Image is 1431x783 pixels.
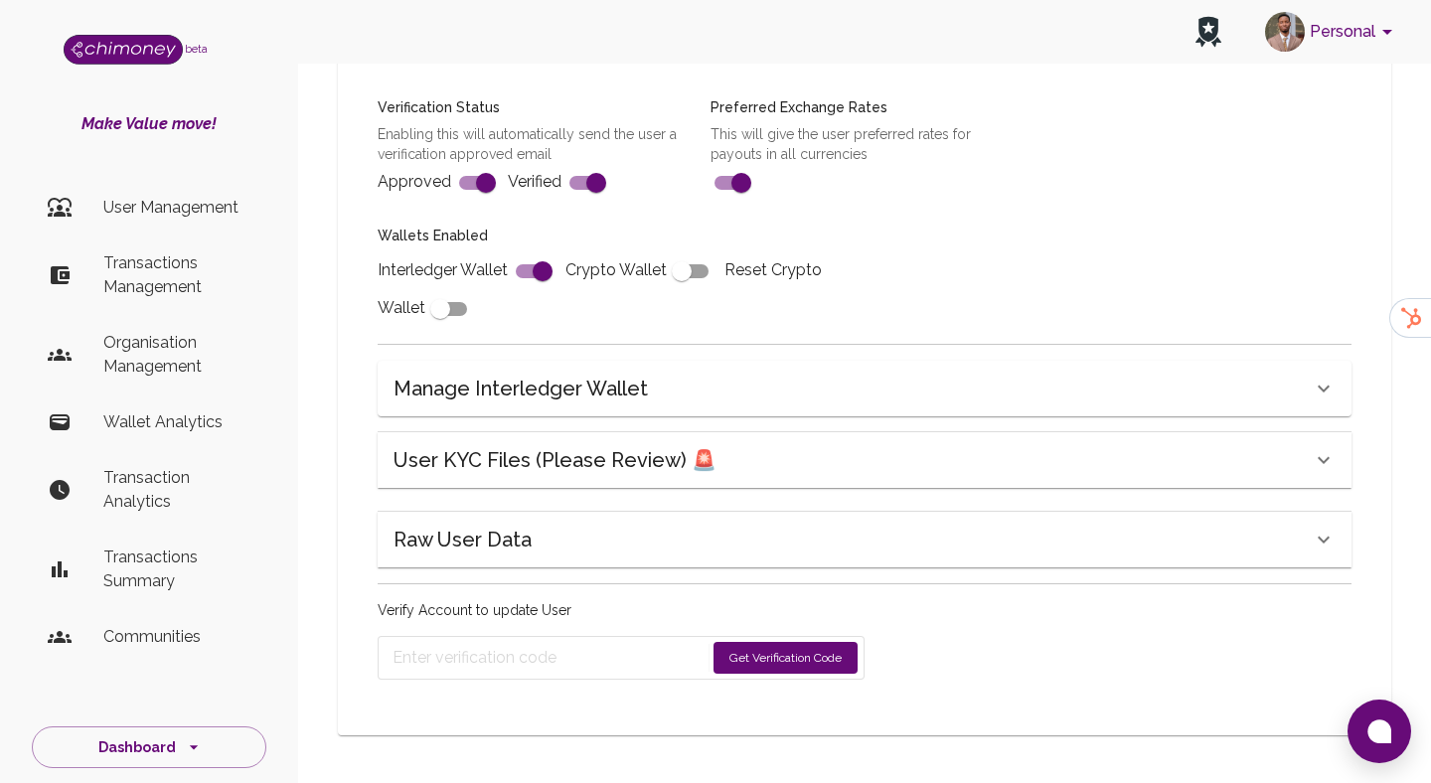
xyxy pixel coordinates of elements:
[354,202,853,328] div: Interledger Wallet Crypto Wallet Reset Crypto Wallet
[64,35,183,65] img: Logo
[103,251,250,299] p: Transactions Management
[711,124,1020,164] p: This will give the user preferred rates for payouts in all currencies
[1265,12,1305,52] img: avatar
[393,642,705,674] input: Enter verification code
[394,444,716,476] h6: User KYC Files (Please Review) 🚨
[354,74,687,202] div: Approved Verified
[714,642,858,674] button: Get Verification Code
[394,524,532,555] h6: Raw User Data
[103,546,250,593] p: Transactions Summary
[103,331,250,379] p: Organisation Management
[378,226,853,247] h6: Wallets Enabled
[1348,700,1411,763] button: Open chat window
[394,373,648,404] h6: Manage Interledger Wallet
[378,124,687,164] p: Enabling this will automatically send the user a verification approved email
[185,43,208,55] span: beta
[378,361,1351,416] div: Manage Interledger Wallet
[103,466,250,514] p: Transaction Analytics
[32,726,266,769] button: Dashboard
[378,512,1351,567] div: Raw User Data
[103,410,250,434] p: Wallet Analytics
[103,625,250,649] p: Communities
[103,196,250,220] p: User Management
[378,600,865,620] p: Verify Account to update User
[378,97,687,119] h6: Verification Status
[378,432,1351,488] div: User KYC Files (Please Review) 🚨
[1257,6,1407,58] button: account of current user
[711,97,1020,119] h6: Preferred Exchange Rates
